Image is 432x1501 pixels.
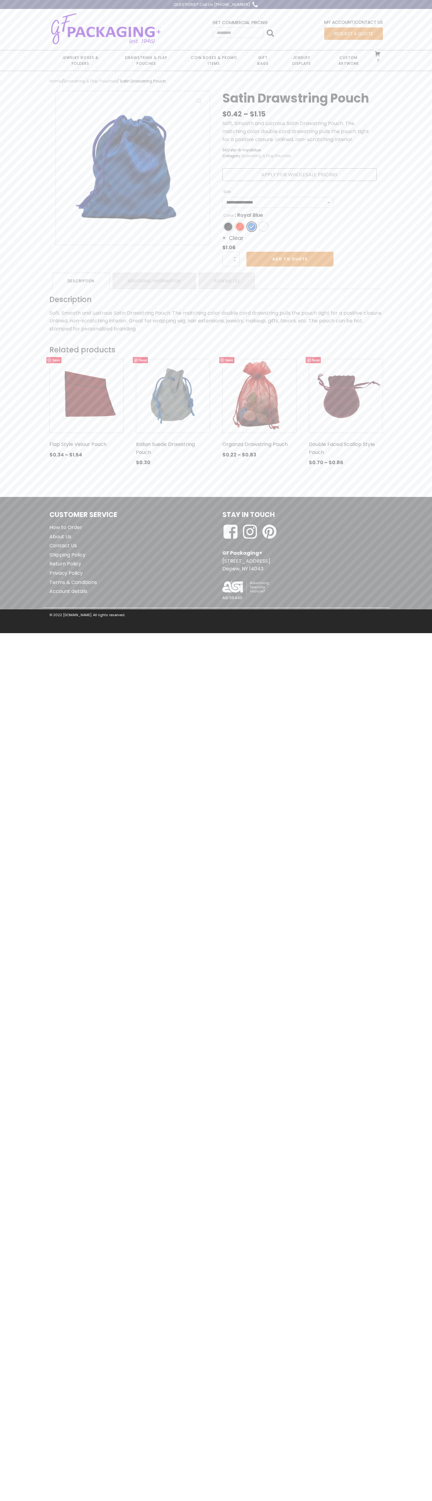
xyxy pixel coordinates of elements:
h3: Flap Style Velour Pouch [49,438,124,451]
a: Save [306,357,321,363]
span: Category: [222,153,291,159]
h1: Customer Service [49,509,117,520]
span: 0 [375,57,380,63]
a: View full-screen image gallery [194,96,205,107]
a: My Account [324,19,354,25]
a: Apply for Wholesale Pricing [222,168,377,181]
h3: Double Faced Scallop Style Pouch [309,438,383,459]
img: Large size burgundy velour flap pouch. [49,359,124,433]
a: Organza Drawstring Pouch [222,359,296,461]
p: ASI 55440 [222,595,242,601]
a: Clear options [222,234,244,242]
a: Italian Suede Drawstring Pouch $0.30 [136,359,210,469]
a: About Us [49,533,97,541]
span: $ [136,459,139,466]
h2: Description [49,295,383,304]
a: Privacy Policy [49,569,97,577]
span: – [237,451,241,458]
bdi: 0.30 [136,459,150,466]
bdi: 1.15 [250,109,266,119]
div: QUESTIONS? Call Us [PHONE_NUMBER] [174,2,250,8]
h3: Organza Drawstring Pouch [222,438,296,451]
a: Add to Quote [246,252,333,267]
span: $ [329,459,332,466]
span: SKU: [222,147,291,153]
span: $ [69,451,73,458]
bdi: 0.42 [222,109,242,119]
a: Custom Artwork [325,50,372,71]
a: Drawstring & Flap Pouches [111,50,181,71]
a: Account details [49,587,97,595]
a: Drawstring & Flap Pouches [64,78,117,84]
img: Medium size red organza drawstring pouch. [222,359,296,433]
input: Product quantity [222,252,240,267]
p: [STREET_ADDRESS] Depew, NY 14043 [222,549,270,573]
li: Red [235,222,245,231]
a: Coin Boxes & Promo Items [181,50,247,71]
label: Size [223,187,231,197]
a: Double Faced Scallop Style Pouch [309,359,383,469]
li: White [259,222,268,231]
a: Home [49,78,62,84]
p: Soft, Smooth and Lustrous Satin Drawstring Pouch. The matching color double cord drawstring pulls... [222,120,377,143]
span: $ [222,244,226,251]
a: Jewelry Boxes & Folders [49,50,111,71]
a: Shipping Policy [49,551,97,559]
h3: Italian Suede Drawstring Pouch [136,438,210,459]
a: Additional information [113,273,195,289]
nav: Breadcrumb [49,78,383,85]
span: $ [222,451,226,458]
img: ASI Logo [222,579,269,595]
span: : Royal Blue [235,210,263,220]
h2: Related products [49,344,383,356]
a: Drawstring & Flap Pouches [241,153,291,158]
bdi: 0.83 [242,451,256,458]
a: Get Commercial Pricing [212,19,268,26]
a: Contact Us [355,19,383,25]
span: – [243,109,248,119]
h1: Stay in Touch [222,509,275,520]
bdi: 0.70 [309,459,323,466]
span: $ [222,109,227,119]
bdi: 0.22 [222,451,237,458]
a: Flap Style Velour Pouch [49,359,124,461]
bdi: 0.86 [329,459,343,466]
p: © 2022 [DOMAIN_NAME]. All rights reserved. [49,612,125,618]
span: – [65,451,68,458]
li: Royal Blue [247,222,256,231]
a: Terms & Conditions [49,578,97,587]
li: Black [224,222,233,231]
bdi: 0.34 [49,451,64,458]
span: – [324,459,328,466]
span: $ [250,109,254,119]
span: $ [309,459,312,466]
ul: Color [222,221,333,233]
a: Request a Quote [324,27,383,40]
div: | [324,19,383,27]
img: GF Packaging + - Established 1946 [49,12,162,45]
bdi: 1.06 [222,244,236,251]
p: Soft, Smooth and Lustrous Satin Drawstring Pouch. The matching color double cord drawstring pulls... [49,309,383,333]
h1: Satin Drawstring Pouch [222,91,369,109]
span: $ [49,451,53,458]
bdi: 1.54 [69,451,82,458]
a: Gift Bags [247,50,279,71]
img: Small size round bottom burgundy drawstring jewelry pouch with a scallop top opening. [309,359,383,433]
a: Save [46,357,62,363]
a: How to Order [49,523,97,532]
label: Color [223,211,233,221]
a: Description [53,273,109,289]
a: Jewelry Displays [279,50,325,71]
span: stp-6-royalblue [230,147,261,153]
a: Reviews (0) [199,273,254,289]
a: Contact Us [49,542,97,550]
a: Return Policy [49,560,97,568]
span: $ [242,451,245,458]
a: Save [219,357,235,363]
a: Save [133,357,148,363]
strong: GF Packaging+ [222,549,262,557]
img: Small grey round bottom Italian Suede drawstring pouch. [136,359,210,433]
a: 0 [375,51,381,62]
